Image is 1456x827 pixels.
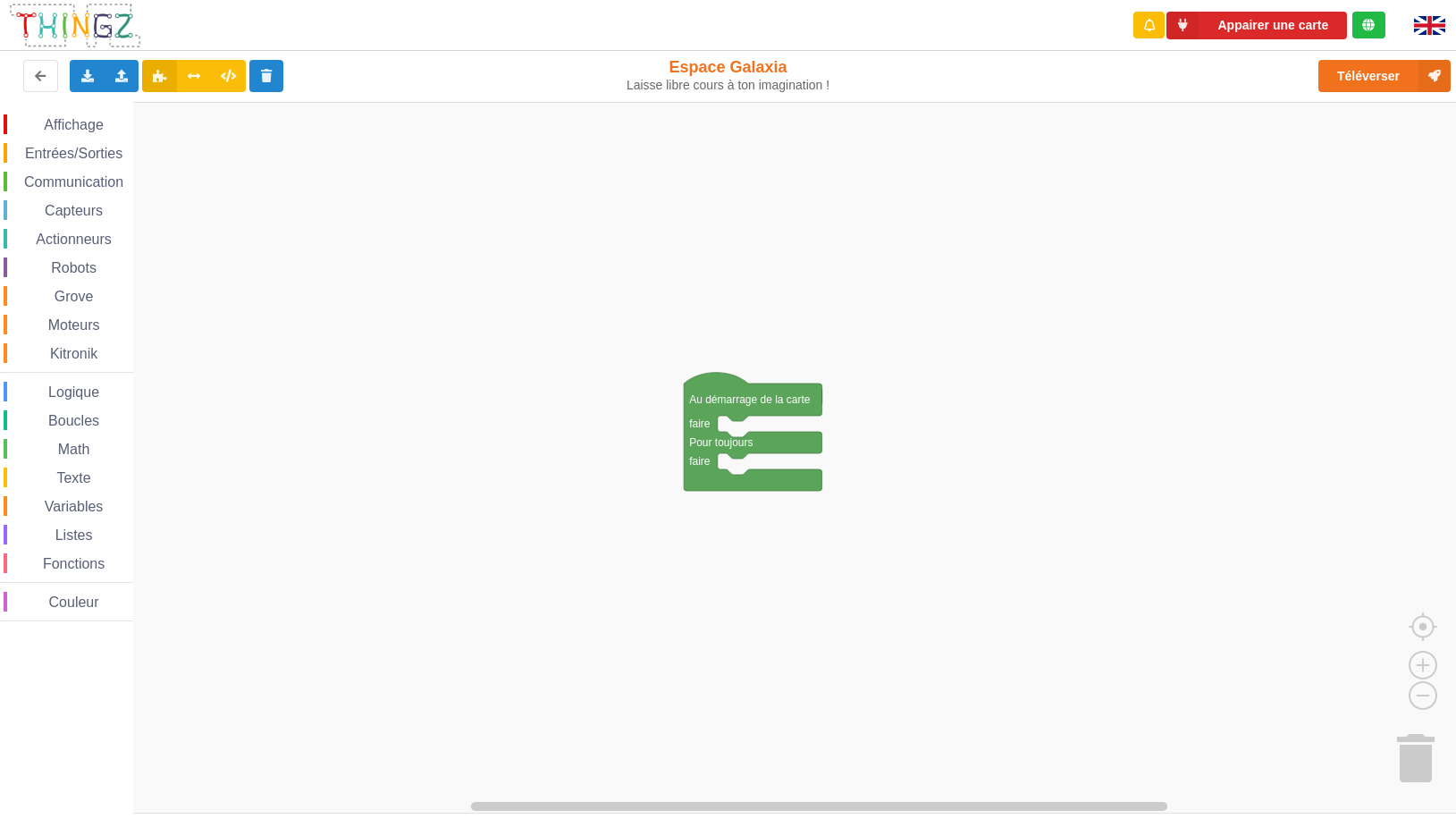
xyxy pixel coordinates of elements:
span: Capteurs [42,203,105,218]
span: Robots [48,260,99,275]
button: Téléverser [1318,60,1451,92]
button: Appairer une carte [1166,12,1347,39]
text: faire [689,418,711,430]
span: Variables [42,499,106,514]
span: Entrées/Sorties [22,146,125,161]
span: Boucles [46,413,102,428]
span: Listes [53,527,96,543]
span: Couleur [46,595,102,610]
span: Moteurs [46,317,103,333]
img: thingz_logo.png [8,2,142,49]
span: Texte [54,470,93,485]
text: Pour toujours [689,436,753,449]
span: Communication [21,174,126,190]
img: gb.png [1414,16,1445,35]
span: Actionneurs [33,232,114,247]
span: Grove [52,289,97,304]
span: Logique [46,384,102,400]
span: Fonctions [40,556,107,571]
div: Laisse libre cours à ton imagination ! [602,78,853,93]
div: Espace Galaxia [602,57,853,93]
div: Tu es connecté au serveur de création de Thingz [1352,12,1385,38]
span: Affichage [41,117,105,132]
text: Au démarrage de la carte [689,393,811,406]
span: Kitronik [47,346,100,361]
text: faire [689,455,711,468]
span: Math [55,442,93,457]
